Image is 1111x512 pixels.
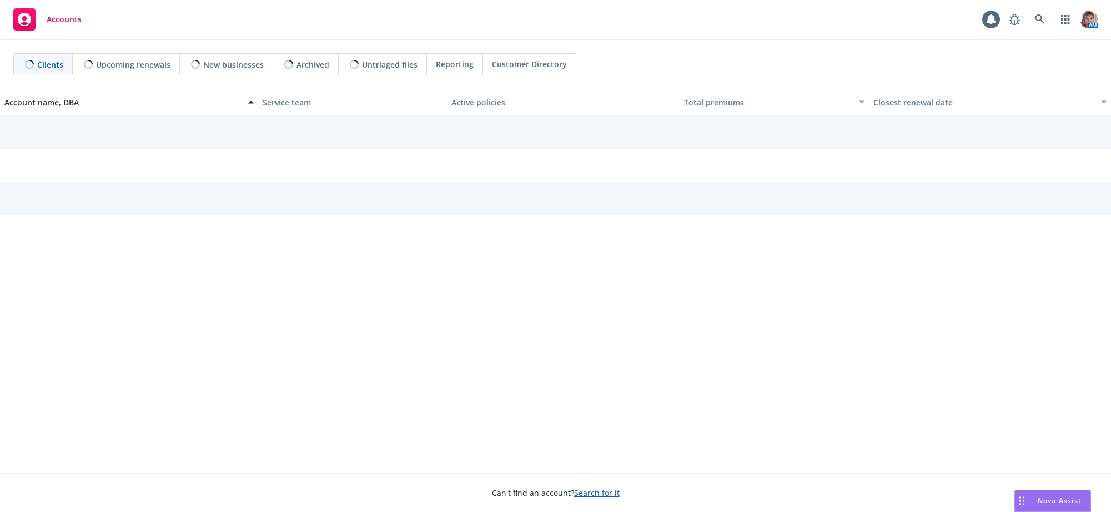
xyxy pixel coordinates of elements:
span: Reporting [436,58,474,70]
span: Upcoming renewals [96,59,170,70]
div: Active policies [451,97,675,108]
button: Total premiums [680,89,868,115]
button: Active policies [447,89,680,115]
div: Total premiums [684,97,852,108]
div: Account name, DBA [4,97,242,108]
button: Closest renewal date [869,89,1111,115]
span: Archived [296,59,329,70]
a: Switch app [1054,8,1077,31]
div: Drag to move [1015,490,1029,511]
a: Report a Bug [1003,8,1025,31]
span: Nova Assist [1038,496,1082,505]
span: Clients [37,59,63,70]
span: New businesses [203,59,264,70]
a: Search [1029,8,1051,31]
div: Service team [263,97,443,108]
button: Service team [258,89,447,115]
span: Accounts [47,15,82,24]
img: photo [1080,11,1098,28]
a: Accounts [9,4,86,35]
span: Customer Directory [492,58,567,70]
span: Can't find an account? [492,487,620,499]
button: Nova Assist [1014,490,1091,512]
span: Untriaged files [362,59,418,70]
a: Search for it [574,488,620,498]
div: Closest renewal date [873,97,1094,108]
